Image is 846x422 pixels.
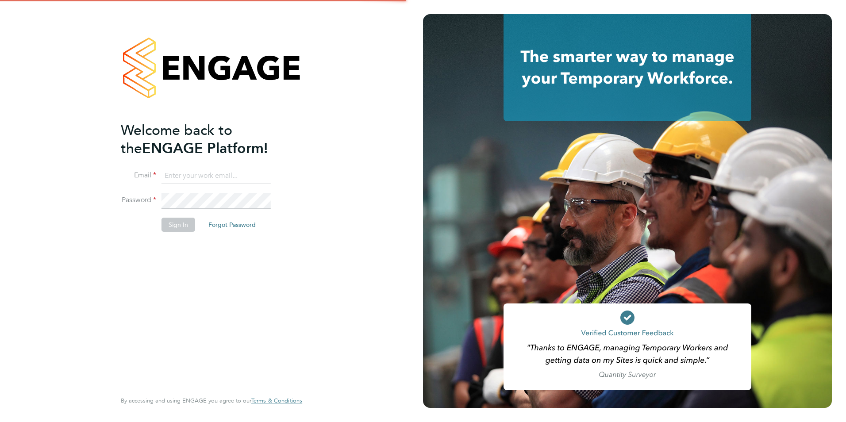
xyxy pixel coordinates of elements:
span: Welcome back to the [121,122,232,157]
button: Sign In [162,218,195,232]
h2: ENGAGE Platform! [121,121,293,157]
label: Password [121,196,156,205]
label: Email [121,171,156,180]
button: Forgot Password [201,218,263,232]
a: Terms & Conditions [251,397,302,404]
span: By accessing and using ENGAGE you agree to our [121,397,302,404]
input: Enter your work email... [162,168,271,184]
